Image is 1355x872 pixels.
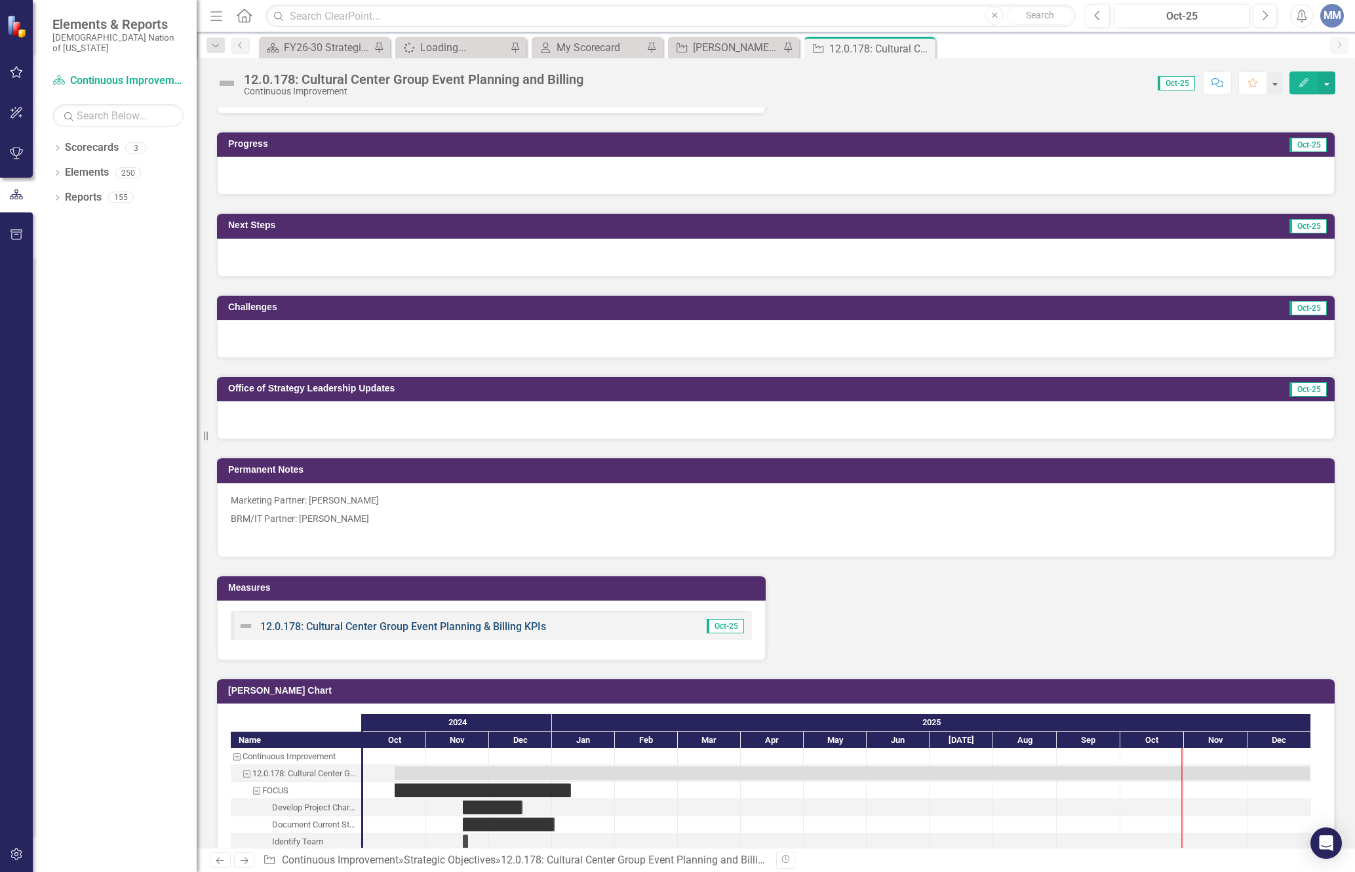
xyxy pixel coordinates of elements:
div: [PERSON_NAME] SO's [693,39,779,56]
div: 3 [125,142,146,153]
div: Name [231,732,361,748]
div: May [804,732,867,749]
h3: [PERSON_NAME] Chart [228,686,1328,696]
a: FY26-30 Strategic Plan [262,39,370,56]
div: Jul [930,732,993,749]
div: Develop Project Charter [272,799,357,816]
div: Task: Start date: 2024-11-18 End date: 2024-12-17 [463,801,522,814]
span: Oct-25 [1289,138,1327,152]
h3: Progress [228,139,786,149]
a: My Scorecard [535,39,643,56]
div: 2024 [363,714,552,731]
span: Oct-25 [1289,301,1327,315]
button: MM [1320,4,1344,28]
button: Oct-25 [1114,4,1249,28]
div: Develop Project Charter [231,799,361,816]
div: Aug [993,732,1057,749]
div: 12.0.178: Cultural Center Group Event Planning and Billing [244,72,583,87]
div: FY26-30 Strategic Plan [284,39,370,56]
div: Mar [678,732,741,749]
div: Loading... [420,39,507,56]
a: Strategic Objectives [404,854,496,866]
div: Identify Team [272,833,323,850]
span: Oct-25 [1289,219,1327,233]
div: Nov [1184,732,1247,749]
div: Dec [489,732,552,749]
div: Document Current State [272,816,357,833]
div: Feb [615,732,678,749]
p: Marketing Partner: [PERSON_NAME] [231,494,1321,509]
div: 12.0.178: Cultural Center Group Event Planning and Billing [829,41,932,57]
a: 12.0.178: Cultural Center Group Event Planning & Billing KPIs [260,620,546,633]
input: Search Below... [52,104,184,127]
div: Open Intercom Messenger [1310,827,1342,859]
div: Task: Start date: 2024-10-16 End date: 2025-01-10 [231,782,361,799]
div: Oct [363,732,426,749]
div: Nov [426,732,489,749]
div: 12.0.178: Cultural Center Group Event Planning and Billing [501,854,770,866]
div: Task: Start date: 2024-11-18 End date: 2024-11-18 [463,835,468,848]
h3: Next Steps [228,220,834,230]
div: Task: Start date: 2024-11-18 End date: 2025-01-02 [231,816,361,833]
div: Identify Team [231,833,361,850]
div: 250 [115,167,141,178]
img: Not Defined [216,73,237,94]
div: Jun [867,732,930,749]
p: BRM/IT Partner: [PERSON_NAME] [231,509,1321,528]
div: 12.0.178: Cultural Center Group Event Planning and Billing [252,765,357,782]
div: Task: Start date: 2024-10-16 End date: 2025-12-31 [231,765,361,782]
div: Continuous Improvement [231,748,361,765]
div: FOCUS [231,782,361,799]
div: Task: Continuous Improvement Start date: 2024-10-16 End date: 2024-10-17 [231,748,361,765]
a: Reports [65,190,102,205]
h3: Office of Strategy Leadership Updates [228,384,1121,393]
div: Document Current State [231,816,361,833]
a: Continuous Improvement [282,854,399,866]
a: Scorecards [65,140,119,155]
span: Oct-25 [1289,382,1327,397]
div: Continuous Improvement [244,87,583,96]
div: Task: Start date: 2024-10-16 End date: 2025-12-31 [395,766,1310,780]
h3: Challenges [228,302,843,312]
div: Task: Start date: 2024-11-18 End date: 2024-11-18 [231,833,361,850]
a: Continuous Improvement [52,73,184,89]
input: Search ClearPoint... [265,5,1076,28]
div: Task: Start date: 2024-10-16 End date: 2025-01-10 [395,783,571,797]
div: 12.0.178: Cultural Center Group Event Planning and Billing [231,765,361,782]
a: Elements [65,165,109,180]
div: My Scorecard [557,39,643,56]
a: Loading... [399,39,507,56]
span: Oct-25 [707,619,744,633]
div: 155 [108,192,134,203]
div: FOCUS [262,782,288,799]
h3: Measures [228,583,759,593]
small: [DEMOGRAPHIC_DATA] Nation of [US_STATE] [52,32,184,54]
div: Jan [552,732,615,749]
div: Continuous Improvement [243,748,336,765]
div: Dec [1247,732,1311,749]
img: ClearPoint Strategy [7,15,29,38]
span: Oct-25 [1158,76,1195,90]
div: Apr [741,732,804,749]
div: » » [263,853,766,868]
h3: Permanent Notes [228,465,1328,475]
a: [PERSON_NAME] SO's [671,39,779,56]
img: Not Defined [238,618,254,634]
button: Search [1007,7,1072,25]
span: Elements & Reports [52,16,184,32]
div: Sep [1057,732,1120,749]
span: Search [1026,10,1054,20]
div: 2025 [552,714,1311,731]
div: Oct-25 [1118,9,1245,24]
div: Oct [1120,732,1184,749]
div: Task: Start date: 2024-11-18 End date: 2025-01-02 [463,818,555,831]
div: Task: Start date: 2024-11-18 End date: 2024-12-17 [231,799,361,816]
